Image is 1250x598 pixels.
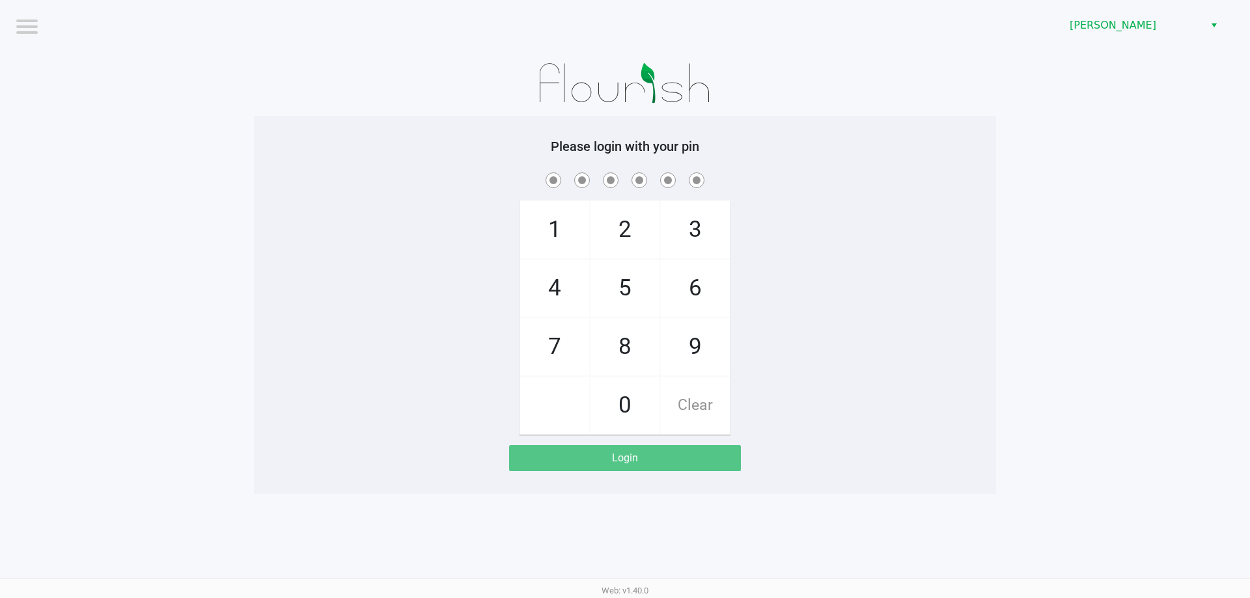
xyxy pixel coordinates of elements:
span: 5 [590,260,660,317]
span: 7 [520,318,589,375]
button: Select [1204,14,1223,37]
span: [PERSON_NAME] [1070,18,1197,33]
span: 1 [520,201,589,258]
span: 3 [661,201,730,258]
span: 2 [590,201,660,258]
span: 0 [590,377,660,434]
span: 8 [590,318,660,375]
span: Web: v1.40.0 [602,586,648,595]
span: 4 [520,260,589,317]
span: Clear [661,377,730,434]
h5: Please login with your pin [264,139,986,154]
span: 6 [661,260,730,317]
span: 9 [661,318,730,375]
